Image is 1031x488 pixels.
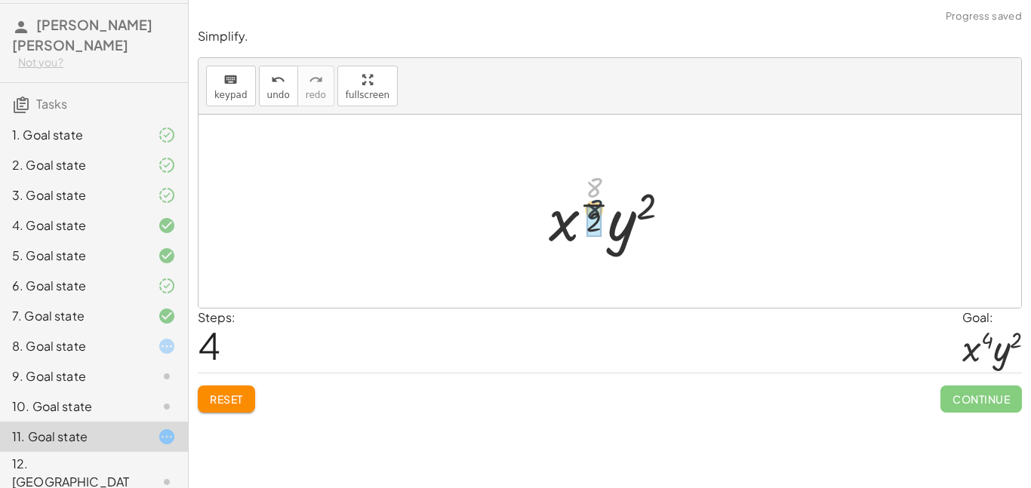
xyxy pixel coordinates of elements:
i: Task finished and part of it marked as correct. [158,156,176,174]
i: Task finished and correct. [158,247,176,265]
button: Reset [198,385,255,413]
span: fullscreen [346,90,389,100]
i: undo [271,71,285,89]
div: 4. Goal state [12,216,134,235]
button: redoredo [297,66,334,106]
i: Task finished and part of it marked as correct. [158,186,176,204]
button: undoundo [259,66,298,106]
span: undo [267,90,290,100]
div: 1. Goal state [12,126,134,144]
div: 9. Goal state [12,367,134,385]
i: Task finished and correct. [158,216,176,235]
button: fullscreen [337,66,398,106]
span: Tasks [36,96,67,112]
div: 8. Goal state [12,337,134,355]
div: Goal: [962,308,1022,327]
i: keyboard [223,71,238,89]
span: Reset [210,392,243,406]
i: Task finished and part of it marked as correct. [158,126,176,144]
div: 10. Goal state [12,397,134,416]
span: keypad [214,90,248,100]
i: Task not started. [158,367,176,385]
span: 4 [198,322,220,368]
span: Progress saved [946,9,1022,24]
i: Task not started. [158,397,176,416]
i: Task finished and part of it marked as correct. [158,277,176,295]
i: Task started. [158,428,176,446]
button: keyboardkeypad [206,66,256,106]
div: 6. Goal state [12,277,134,295]
div: Not you? [18,55,176,70]
span: [PERSON_NAME] [PERSON_NAME] [12,16,152,54]
span: redo [306,90,326,100]
i: Task finished and correct. [158,307,176,325]
i: redo [309,71,323,89]
div: 3. Goal state [12,186,134,204]
div: 7. Goal state [12,307,134,325]
div: 2. Goal state [12,156,134,174]
div: 5. Goal state [12,247,134,265]
p: Simplify. [198,28,1022,45]
label: Steps: [198,309,235,325]
i: Task started. [158,337,176,355]
div: 11. Goal state [12,428,134,446]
